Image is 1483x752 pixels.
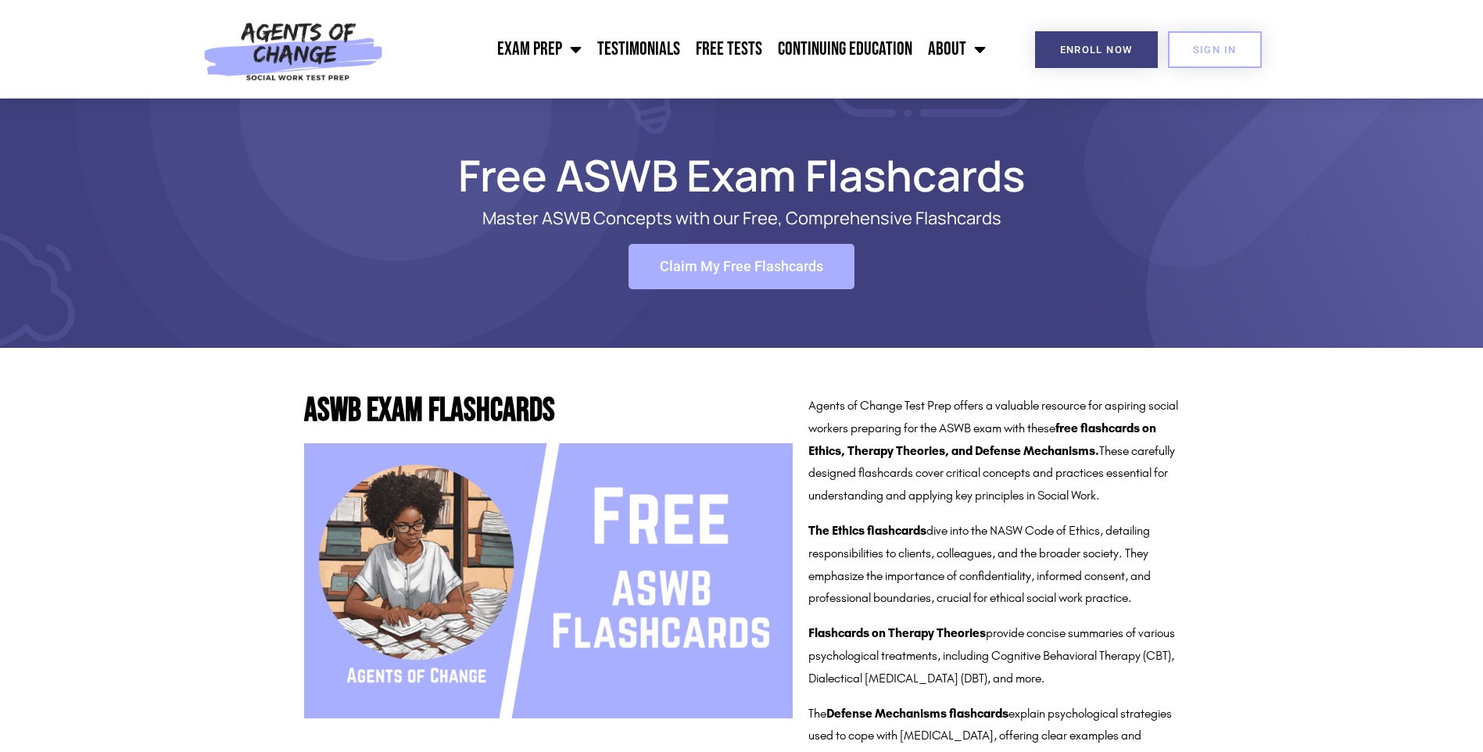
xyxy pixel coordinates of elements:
[688,30,770,69] a: Free Tests
[808,622,1179,689] p: provide concise summaries of various psychological treatments, including Cognitive Behavioral The...
[1035,31,1158,68] a: Enroll Now
[359,209,1125,228] p: Master ASWB Concepts with our Free, Comprehensive Flashcards
[1060,45,1133,55] span: Enroll Now
[1168,31,1262,68] a: SIGN IN
[304,395,793,428] h2: ASWB Exam Flashcards
[808,421,1156,458] strong: free flashcards on Ethics, Therapy Theories, and Defense Mechanisms.
[1193,45,1237,55] span: SIGN IN
[808,520,1179,610] p: dive into the NASW Code of Ethics, detailing responsibilities to clients, colleagues, and the bro...
[770,30,920,69] a: Continuing Education
[808,625,986,640] strong: Flashcards on Therapy Theories
[589,30,688,69] a: Testimonials
[392,30,994,69] nav: Menu
[489,30,589,69] a: Exam Prep
[629,244,854,289] a: Claim My Free Flashcards
[808,523,926,538] strong: The Ethics flashcards
[660,260,823,274] span: Claim My Free Flashcards
[826,706,1008,721] strong: Defense Mechanisms flashcards
[808,395,1179,507] p: Agents of Change Test Prep offers a valuable resource for aspiring social workers preparing for t...
[296,157,1187,193] h1: Free ASWB Exam Flashcards
[920,30,994,69] a: About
